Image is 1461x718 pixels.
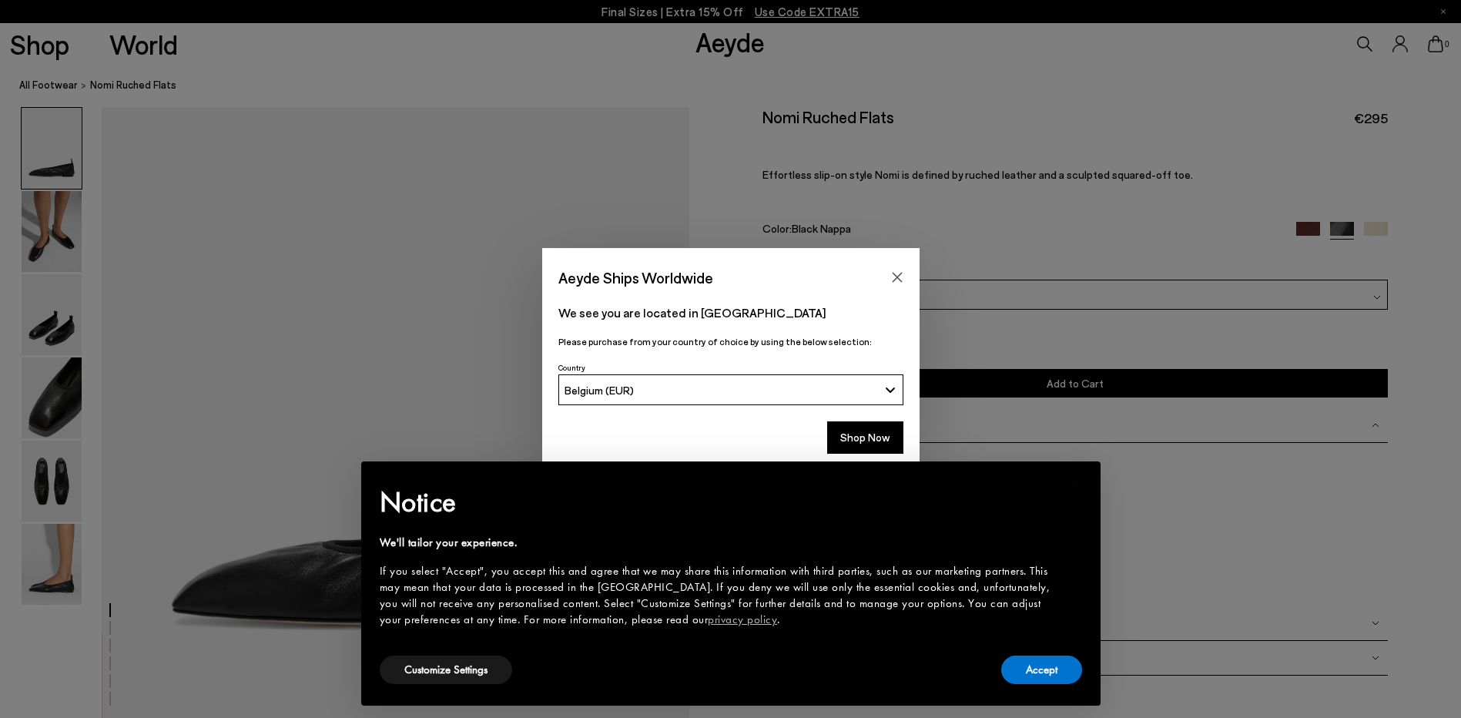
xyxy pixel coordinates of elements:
button: Accept [1001,656,1082,684]
div: We'll tailor your experience. [380,535,1057,551]
button: Customize Settings [380,656,512,684]
button: Close this notice [1057,466,1094,503]
a: privacy policy [708,612,777,627]
span: Country [558,363,585,372]
h2: Notice [380,482,1057,522]
span: × [1071,472,1081,496]
div: If you select "Accept", you accept this and agree that we may share this information with third p... [380,563,1057,628]
button: Close [886,266,909,289]
button: Shop Now [827,421,903,454]
span: Belgium (EUR) [565,384,634,397]
span: Aeyde Ships Worldwide [558,264,713,291]
p: Please purchase from your country of choice by using the below selection: [558,334,903,349]
p: We see you are located in [GEOGRAPHIC_DATA] [558,304,903,322]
